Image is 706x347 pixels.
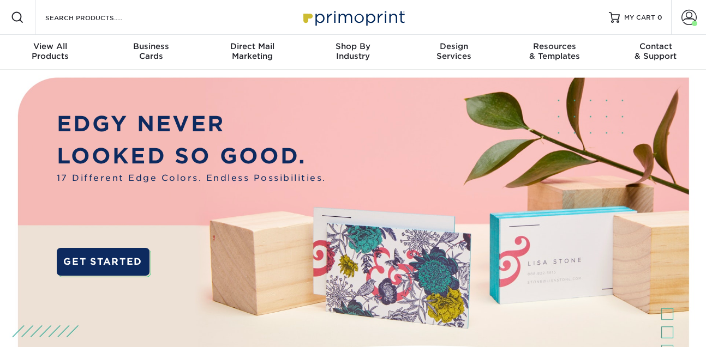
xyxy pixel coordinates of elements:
[403,41,504,51] span: Design
[605,41,706,51] span: Contact
[303,41,404,61] div: Industry
[57,172,326,184] span: 17 Different Edge Colors. Endless Possibilities.
[101,41,202,61] div: Cards
[298,5,408,29] img: Primoprint
[57,108,326,139] p: EDGY NEVER
[202,35,303,70] a: Direct MailMarketing
[624,13,655,22] span: MY CART
[504,41,605,51] span: Resources
[44,11,151,24] input: SEARCH PRODUCTS.....
[202,41,303,61] div: Marketing
[57,140,326,172] p: LOOKED SO GOOD.
[101,35,202,70] a: BusinessCards
[605,41,706,61] div: & Support
[403,35,504,70] a: DesignServices
[504,35,605,70] a: Resources& Templates
[504,41,605,61] div: & Templates
[57,248,149,276] a: GET STARTED
[202,41,303,51] span: Direct Mail
[303,35,404,70] a: Shop ByIndustry
[101,41,202,51] span: Business
[605,35,706,70] a: Contact& Support
[303,41,404,51] span: Shop By
[403,41,504,61] div: Services
[657,14,662,21] span: 0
